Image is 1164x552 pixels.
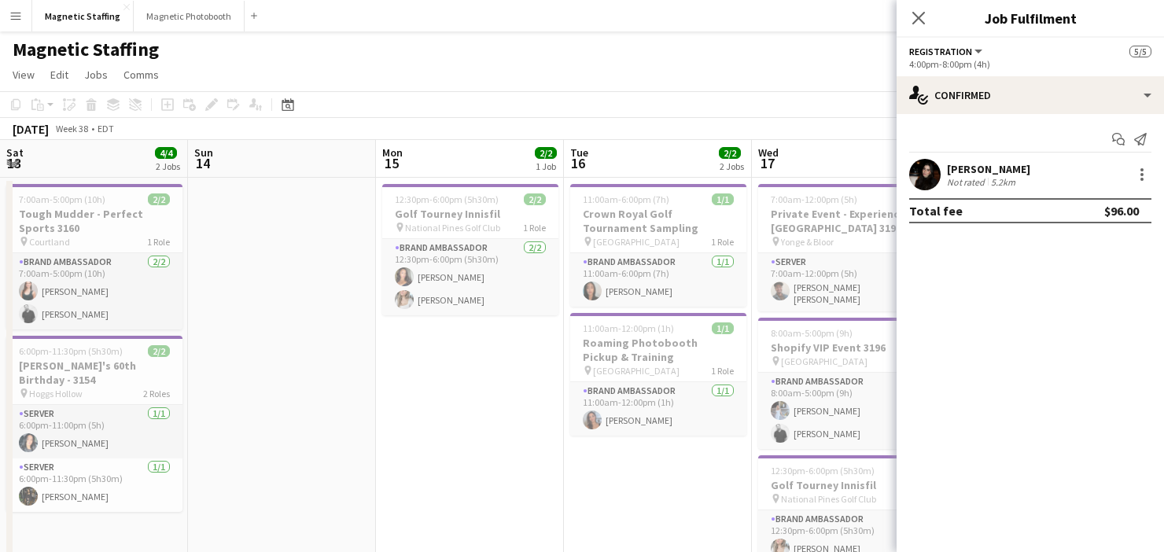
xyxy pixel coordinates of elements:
div: EDT [98,123,114,134]
span: Tue [570,145,588,160]
h3: Tough Mudder - Perfect Sports 3160 [6,207,182,235]
span: 14 [192,154,213,172]
span: Sat [6,145,24,160]
h3: Shopify VIP Event 3196 [758,340,934,355]
h1: Magnetic Staffing [13,38,159,61]
span: Sun [194,145,213,160]
span: 12:30pm-6:00pm (5h30m) [771,465,875,477]
span: Hoggs Hollow [29,388,83,399]
span: 11:00am-12:00pm (1h) [583,322,674,334]
span: 11:00am-6:00pm (7h) [583,193,669,205]
span: 2 Roles [143,388,170,399]
h3: Golf Tourney Innisfil [382,207,558,221]
span: National Pines Golf Club [405,222,500,234]
app-job-card: 6:00pm-11:30pm (5h30m)2/2[PERSON_NAME]'s 60th Birthday - 3154 Hoggs Hollow2 RolesServer1/16:00pm-... [6,336,182,512]
span: 13 [4,154,24,172]
div: 1 Job [536,160,556,172]
app-card-role: Server1/16:00pm-11:00pm (5h)[PERSON_NAME] [6,405,182,458]
span: View [13,68,35,82]
app-job-card: 8:00am-5:00pm (9h)2/2Shopify VIP Event 3196 [GEOGRAPHIC_DATA]1 RoleBrand Ambassador2/28:00am-5:00... [758,318,934,449]
app-job-card: 11:00am-6:00pm (7h)1/1Crown Royal Golf Tournament Sampling [GEOGRAPHIC_DATA]1 RoleBrand Ambassado... [570,184,746,307]
span: 6:00pm-11:30pm (5h30m) [19,345,123,357]
span: 2/2 [524,193,546,205]
app-job-card: 11:00am-12:00pm (1h)1/1Roaming Photobooth Pickup & Training [GEOGRAPHIC_DATA]1 RoleBrand Ambassad... [570,313,746,436]
span: 1/1 [712,193,734,205]
span: National Pines Golf Club [781,493,876,505]
span: 12:30pm-6:00pm (5h30m) [395,193,499,205]
div: 2 Jobs [720,160,744,172]
div: 4:00pm-8:00pm (4h) [909,58,1151,70]
div: Total fee [909,203,963,219]
span: 7:00am-12:00pm (5h) [771,193,857,205]
button: Magnetic Staffing [32,1,134,31]
span: 2/2 [148,345,170,357]
app-card-role: Brand Ambassador2/27:00am-5:00pm (10h)[PERSON_NAME][PERSON_NAME] [6,253,182,329]
span: Wed [758,145,779,160]
app-job-card: 7:00am-5:00pm (10h)2/2Tough Mudder - Perfect Sports 3160 Courtland1 RoleBrand Ambassador2/27:00am... [6,184,182,329]
span: 1 Role [147,236,170,248]
div: $96.00 [1104,203,1139,219]
app-job-card: 7:00am-12:00pm (5h)1/1Private Event - Experienced [GEOGRAPHIC_DATA] 3197 Yonge & Bloor1 RoleServe... [758,184,934,311]
span: 1 Role [711,365,734,377]
a: Edit [44,64,75,85]
span: 4/4 [155,147,177,159]
span: 2/2 [148,193,170,205]
span: 1 Role [523,222,546,234]
span: 17 [756,154,779,172]
h3: Golf Tourney Innisfil [758,478,934,492]
app-card-role: Server1/17:00am-12:00pm (5h)[PERSON_NAME] [PERSON_NAME] [758,253,934,311]
div: [PERSON_NAME] [947,162,1030,176]
span: Week 38 [52,123,91,134]
span: [GEOGRAPHIC_DATA] [593,236,680,248]
app-card-role: Brand Ambassador2/28:00am-5:00pm (9h)[PERSON_NAME][PERSON_NAME] [758,373,934,449]
a: Jobs [78,64,114,85]
span: 8:00am-5:00pm (9h) [771,327,853,339]
span: 16 [568,154,588,172]
button: Magnetic Photobooth [134,1,245,31]
span: Mon [382,145,403,160]
span: 7:00am-5:00pm (10h) [19,193,105,205]
h3: Roaming Photobooth Pickup & Training [570,336,746,364]
span: Yonge & Bloor [781,236,834,248]
span: Jobs [84,68,108,82]
h3: [PERSON_NAME]'s 60th Birthday - 3154 [6,359,182,387]
span: 2/2 [535,147,557,159]
app-job-card: 12:30pm-6:00pm (5h30m)2/2Golf Tourney Innisfil National Pines Golf Club1 RoleBrand Ambassador2/21... [382,184,558,315]
h3: Private Event - Experienced [GEOGRAPHIC_DATA] 3197 [758,207,934,235]
span: Courtland [29,236,70,248]
h3: Job Fulfilment [897,8,1164,28]
span: Registration [909,46,972,57]
span: 15 [380,154,403,172]
app-card-role: Brand Ambassador1/111:00am-12:00pm (1h)[PERSON_NAME] [570,382,746,436]
app-card-role: Server1/16:00pm-11:30pm (5h30m)[PERSON_NAME] [6,458,182,512]
div: [DATE] [13,121,49,137]
div: 5.2km [988,176,1018,188]
app-card-role: Brand Ambassador1/111:00am-6:00pm (7h)[PERSON_NAME] [570,253,746,307]
a: View [6,64,41,85]
a: Comms [117,64,165,85]
div: 2 Jobs [156,160,180,172]
span: [GEOGRAPHIC_DATA] [593,365,680,377]
span: 5/5 [1129,46,1151,57]
app-card-role: Brand Ambassador2/212:30pm-6:00pm (5h30m)[PERSON_NAME][PERSON_NAME] [382,239,558,315]
span: Comms [123,68,159,82]
div: Confirmed [897,76,1164,114]
button: Registration [909,46,985,57]
span: 1/1 [712,322,734,334]
div: Not rated [947,176,988,188]
span: 2/2 [719,147,741,159]
span: 1 Role [711,236,734,248]
h3: Crown Royal Golf Tournament Sampling [570,207,746,235]
span: [GEOGRAPHIC_DATA] [781,355,867,367]
span: Edit [50,68,68,82]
